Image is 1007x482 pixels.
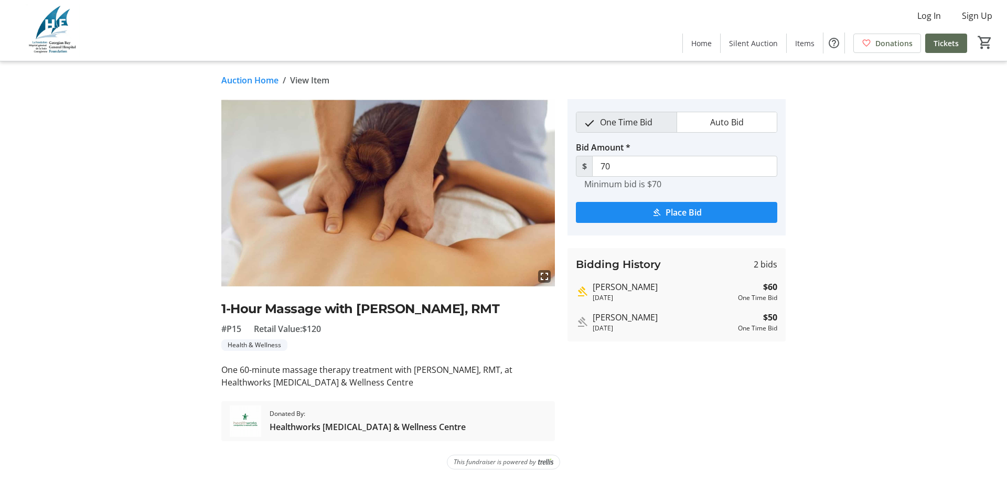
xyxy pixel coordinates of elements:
[576,256,661,272] h3: Bidding History
[221,323,241,335] span: #P15
[221,74,278,87] a: Auction Home
[795,38,815,49] span: Items
[538,458,553,466] img: Trellis Logo
[221,299,555,318] h2: 1-Hour Massage with [PERSON_NAME], RMT
[925,34,967,53] a: Tickets
[754,258,777,271] span: 2 bids
[853,34,921,53] a: Donations
[962,9,992,22] span: Sign Up
[221,363,555,389] div: One 60-minute massage therapy treatment with [PERSON_NAME], RMT, at Healthworks [MEDICAL_DATA] & ...
[593,293,734,303] div: [DATE]
[917,9,941,22] span: Log In
[976,33,994,52] button: Cart
[584,179,661,189] tr-hint: Minimum bid is $70
[666,206,702,219] span: Place Bid
[909,7,949,24] button: Log In
[594,112,659,132] span: One Time Bid
[221,99,555,287] img: Image
[454,457,536,467] span: This fundraiser is powered by
[576,285,588,298] mat-icon: Highest bid
[704,112,750,132] span: Auto Bid
[576,156,593,177] span: $
[763,311,777,324] strong: $50
[576,141,630,154] label: Bid Amount *
[593,324,734,333] div: [DATE]
[738,324,777,333] div: One Time Bid
[230,405,261,437] img: Healthworks Chiropractic & Wellness Centre
[254,323,321,335] span: Retail Value: $120
[270,409,466,419] span: Donated By:
[221,339,287,351] tr-label-badge: Health & Wellness
[593,281,734,293] div: [PERSON_NAME]
[729,38,778,49] span: Silent Auction
[875,38,913,49] span: Donations
[763,281,777,293] strong: $60
[283,74,286,87] span: /
[683,34,720,53] a: Home
[954,7,1001,24] button: Sign Up
[691,38,712,49] span: Home
[538,270,551,283] mat-icon: fullscreen
[6,4,100,57] img: Georgian Bay General Hospital Foundation's Logo
[721,34,786,53] a: Silent Auction
[270,421,466,433] span: Healthworks [MEDICAL_DATA] & Wellness Centre
[823,33,844,53] button: Help
[576,202,777,223] button: Place Bid
[576,316,588,328] mat-icon: Outbid
[787,34,823,53] a: Items
[738,293,777,303] div: One Time Bid
[934,38,959,49] span: Tickets
[290,74,329,87] span: View Item
[593,311,734,324] div: [PERSON_NAME]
